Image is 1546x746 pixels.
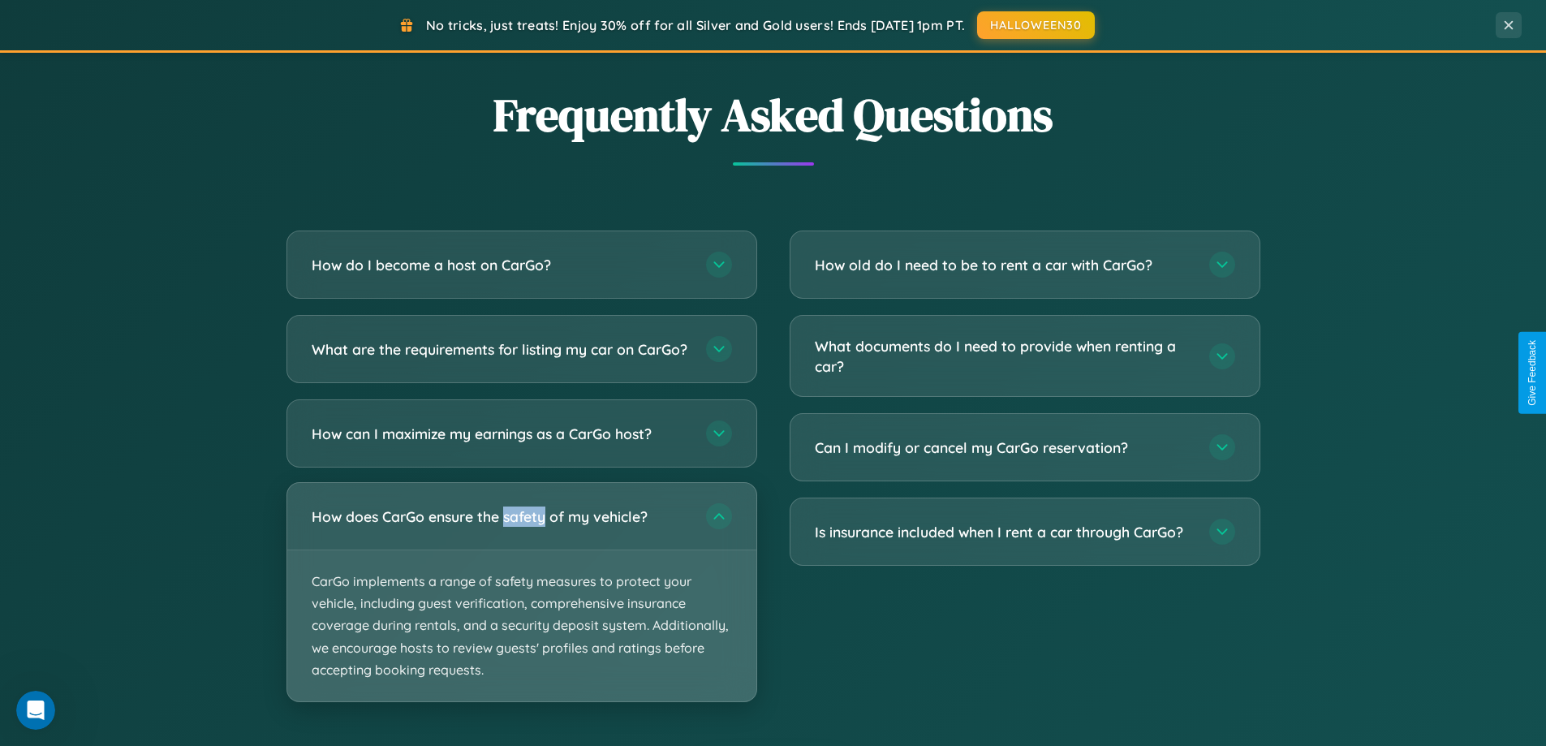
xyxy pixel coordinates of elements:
[312,507,690,527] h3: How does CarGo ensure the safety of my vehicle?
[815,522,1193,542] h3: Is insurance included when I rent a car through CarGo?
[815,438,1193,458] h3: Can I modify or cancel my CarGo reservation?
[312,339,690,360] h3: What are the requirements for listing my car on CarGo?
[312,255,690,275] h3: How do I become a host on CarGo?
[815,336,1193,376] h3: What documents do I need to provide when renting a car?
[426,17,965,33] span: No tricks, just treats! Enjoy 30% off for all Silver and Gold users! Ends [DATE] 1pm PT.
[977,11,1095,39] button: HALLOWEEN30
[16,691,55,730] iframe: Intercom live chat
[286,84,1260,146] h2: Frequently Asked Questions
[287,550,756,701] p: CarGo implements a range of safety measures to protect your vehicle, including guest verification...
[1527,340,1538,406] div: Give Feedback
[815,255,1193,275] h3: How old do I need to be to rent a car with CarGo?
[312,424,690,444] h3: How can I maximize my earnings as a CarGo host?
